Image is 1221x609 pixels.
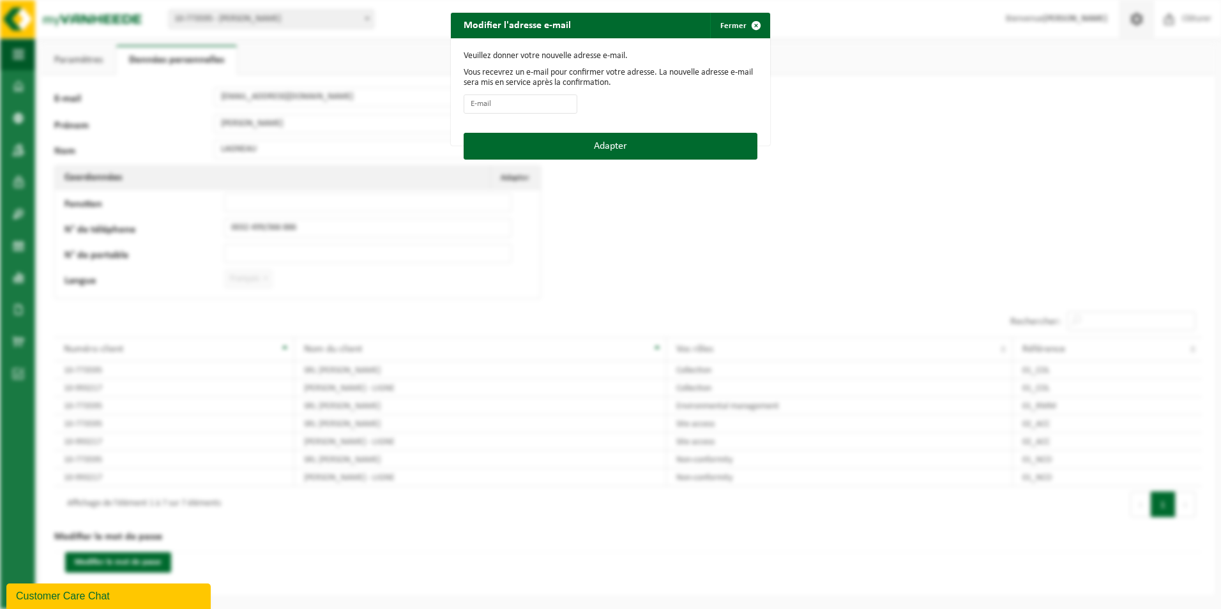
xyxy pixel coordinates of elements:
input: E-mail [464,94,577,114]
p: Vous recevrez un e-mail pour confirmer votre adresse. La nouvelle adresse e-mail sera mis en serv... [464,68,757,88]
button: Adapter [464,133,757,160]
p: Veuillez donner votre nouvelle adresse e-mail. [464,51,757,61]
button: Fermer [710,13,769,38]
h2: Modifier l'adresse e-mail [451,13,584,37]
iframe: chat widget [6,581,213,609]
